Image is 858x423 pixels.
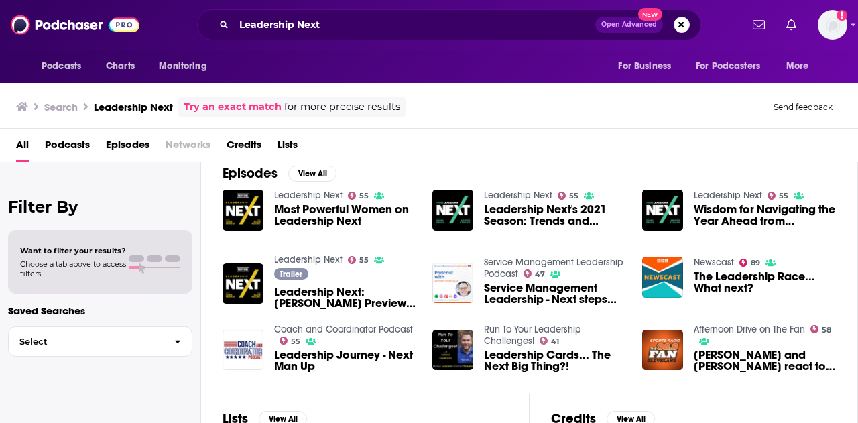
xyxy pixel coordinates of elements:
[197,9,701,40] div: Search podcasts, credits, & more...
[694,257,734,268] a: Newscast
[284,99,400,115] span: for more precise results
[9,337,164,346] span: Select
[288,166,336,182] button: View All
[223,330,263,371] img: Leadership Journey - Next Man Up
[694,204,836,227] a: Wisdom for Navigating the Year Ahead from Leadership Next
[45,134,90,162] a: Podcasts
[8,197,192,217] h2: Filter By
[348,192,369,200] a: 55
[432,263,473,304] img: Service Management Leadership - Next steps with Asset Register and CMDB
[484,204,626,227] a: Leadership Next's 2021 Season: Trends and Takeaways
[484,349,626,372] span: Leadership Cards... The Next Big Thing?!
[818,10,847,40] span: Logged in as BrunswickDigital
[810,325,832,333] a: 58
[779,193,788,199] span: 55
[8,304,192,317] p: Saved Searches
[42,57,81,76] span: Podcasts
[601,21,657,28] span: Open Advanced
[359,193,369,199] span: 55
[524,269,546,278] a: 47
[97,54,143,79] a: Charts
[484,324,581,347] a: Run To Your Leadership Challenges!
[484,282,626,305] a: Service Management Leadership - Next steps with Asset Register and CMDB
[274,190,343,201] a: Leadership Next
[694,349,836,372] a: Chico and Dustin react to Baker Mayfield's comments on leadership, next opportunity
[818,10,847,40] img: User Profile
[747,13,770,36] a: Show notifications dropdown
[278,134,298,162] a: Lists
[642,330,683,371] img: Chico and Dustin react to Baker Mayfield's comments on leadership, next opportunity
[551,339,559,345] span: 41
[609,54,688,79] button: open menu
[280,337,301,345] a: 55
[638,8,662,21] span: New
[20,246,126,255] span: Want to filter your results?
[642,190,683,231] img: Wisdom for Navigating the Year Ahead from Leadership Next
[694,190,762,201] a: Leadership Next
[234,14,595,36] input: Search podcasts, credits, & more...
[484,190,552,201] a: Leadership Next
[274,324,413,335] a: Coach and Coordinator Podcast
[535,271,545,278] span: 47
[227,134,261,162] a: Credits
[558,192,579,200] a: 55
[618,57,671,76] span: For Business
[149,54,224,79] button: open menu
[359,257,369,263] span: 55
[166,134,210,162] span: Networks
[432,190,473,231] img: Leadership Next's 2021 Season: Trends and Takeaways
[274,286,416,309] span: Leadership Next: [PERSON_NAME] Previews Season 1
[822,327,831,333] span: 58
[274,349,416,372] span: Leadership Journey - Next Man Up
[739,259,761,267] a: 89
[106,134,149,162] a: Episodes
[595,17,663,33] button: Open AdvancedNew
[16,134,29,162] a: All
[687,54,780,79] button: open menu
[223,165,336,182] a: EpisodesView All
[223,190,263,231] img: Most Powerful Women on Leadership Next
[569,193,578,199] span: 55
[484,257,623,280] a: Service Management Leadership Podcast
[223,263,263,304] img: Leadership Next: Alan Murray Previews Season 1
[274,204,416,227] a: Most Powerful Women on Leadership Next
[291,339,300,345] span: 55
[837,10,847,21] svg: Add a profile image
[694,324,805,335] a: Afternoon Drive on The Fan
[786,57,809,76] span: More
[642,257,683,298] img: The Leadership Race... What next?
[777,54,826,79] button: open menu
[223,165,278,182] h2: Episodes
[540,337,560,345] a: 41
[274,286,416,309] a: Leadership Next: Alan Murray Previews Season 1
[274,254,343,265] a: Leadership Next
[694,349,836,372] span: [PERSON_NAME] and [PERSON_NAME] react to [PERSON_NAME] [PERSON_NAME] comments on leadership, next...
[20,259,126,278] span: Choose a tab above to access filters.
[32,54,99,79] button: open menu
[94,101,173,113] h3: Leadership Next
[770,101,837,113] button: Send feedback
[696,57,760,76] span: For Podcasters
[432,330,473,371] img: Leadership Cards... The Next Big Thing?!
[818,10,847,40] button: Show profile menu
[106,57,135,76] span: Charts
[11,12,139,38] img: Podchaser - Follow, Share and Rate Podcasts
[768,192,789,200] a: 55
